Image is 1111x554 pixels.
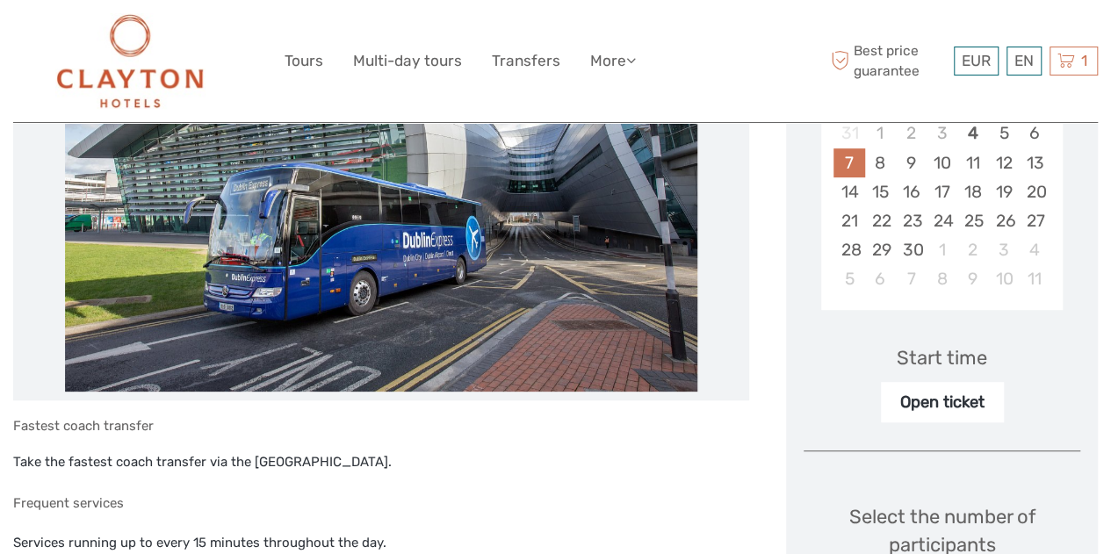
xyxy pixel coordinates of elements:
[962,52,991,69] span: EUR
[833,206,864,235] div: Choose Sunday, September 21st, 2025
[957,235,988,264] div: Choose Thursday, October 2nd, 2025
[927,177,957,206] div: Choose Wednesday, September 17th, 2025
[13,418,749,434] h5: Fastest coach transfer
[927,264,957,293] div: Choose Wednesday, October 8th, 2025
[957,206,988,235] div: Choose Thursday, September 25th, 2025
[826,41,949,80] span: Best price guarantee
[897,344,987,371] div: Start time
[896,148,927,177] div: Choose Tuesday, September 9th, 2025
[957,177,988,206] div: Choose Thursday, September 18th, 2025
[927,235,957,264] div: Choose Wednesday, October 1st, 2025
[881,382,1004,422] div: Open ticket
[896,264,927,293] div: Choose Tuesday, October 7th, 2025
[55,13,206,109] img: Clayton Hotels
[988,235,1019,264] div: Choose Friday, October 3rd, 2025
[13,495,749,511] h5: Frequent services
[865,264,896,293] div: Choose Monday, October 6th, 2025
[865,148,896,177] div: Choose Monday, September 8th, 2025
[988,119,1019,147] div: Choose Friday, September 5th, 2025
[13,451,749,474] p: Take the fastest coach transfer via the [GEOGRAPHIC_DATA].
[896,177,927,206] div: Choose Tuesday, September 16th, 2025
[1019,206,1050,235] div: Choose Saturday, September 27th, 2025
[865,235,896,264] div: Choose Monday, September 29th, 2025
[833,148,864,177] div: Choose Sunday, September 7th, 2025
[927,119,957,147] div: Not available Wednesday, September 3rd, 2025
[896,119,927,147] div: Not available Tuesday, September 2nd, 2025
[833,177,864,206] div: Choose Sunday, September 14th, 2025
[1006,47,1042,76] div: EN
[957,119,988,147] div: Choose Thursday, September 4th, 2025
[1019,119,1050,147] div: Choose Saturday, September 6th, 2025
[927,148,957,177] div: Choose Wednesday, September 10th, 2025
[590,48,636,74] a: More
[833,119,864,147] div: Not available Sunday, August 31st, 2025
[896,235,927,264] div: Choose Tuesday, September 30th, 2025
[1019,148,1050,177] div: Choose Saturday, September 13th, 2025
[988,264,1019,293] div: Choose Friday, October 10th, 2025
[957,148,988,177] div: Choose Thursday, September 11th, 2025
[1079,52,1090,69] span: 1
[988,148,1019,177] div: Choose Friday, September 12th, 2025
[833,235,864,264] div: Choose Sunday, September 28th, 2025
[865,119,896,147] div: Not available Monday, September 1st, 2025
[896,206,927,235] div: Choose Tuesday, September 23rd, 2025
[988,206,1019,235] div: Choose Friday, September 26th, 2025
[25,31,198,45] p: We're away right now. Please check back later!
[865,206,896,235] div: Choose Monday, September 22nd, 2025
[202,27,223,48] button: Open LiveChat chat widget
[957,264,988,293] div: Choose Thursday, October 9th, 2025
[865,177,896,206] div: Choose Monday, September 15th, 2025
[927,206,957,235] div: Choose Wednesday, September 24th, 2025
[988,177,1019,206] div: Choose Friday, September 19th, 2025
[826,119,1057,293] div: month 2025-09
[833,264,864,293] div: Choose Sunday, October 5th, 2025
[1019,235,1050,264] div: Choose Saturday, October 4th, 2025
[1019,264,1050,293] div: Choose Saturday, October 11th, 2025
[492,48,560,74] a: Transfers
[1019,177,1050,206] div: Choose Saturday, September 20th, 2025
[285,48,323,74] a: Tours
[353,48,462,74] a: Multi-day tours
